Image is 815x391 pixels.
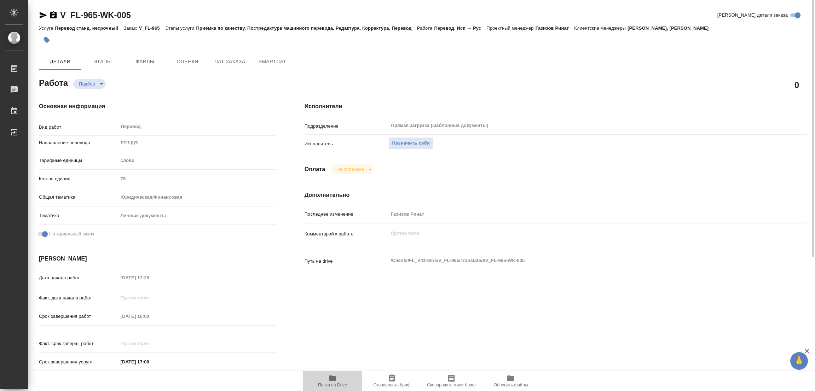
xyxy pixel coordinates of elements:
button: Скопировать ссылку для ЯМессенджера [39,11,47,19]
p: Последнее изменение [305,211,388,218]
span: Скопировать мини-бриф [427,383,475,387]
span: Этапы [86,57,120,66]
p: Кол-во единиц [39,175,118,182]
button: Скопировать бриф [362,371,422,391]
textarea: /Clients/FL_V/Orders/V_FL-965/Translated/V_FL-965-WK-005 [388,255,765,267]
span: Скопировать бриф [373,383,410,387]
p: [PERSON_NAME], [PERSON_NAME] [628,25,714,31]
p: Перевод станд. несрочный [55,25,123,31]
a: V_FL-965-WK-005 [60,10,131,20]
div: Личные документы [118,210,276,222]
p: Тематика [39,212,118,219]
p: Направление перевода [39,139,118,146]
button: Скопировать ссылку [49,11,58,19]
p: Срок завершения услуги [39,358,118,366]
input: Пустое поле [118,311,180,321]
h4: [PERSON_NAME] [39,255,276,263]
input: Пустое поле [118,174,276,184]
span: Оценки [170,57,204,66]
h4: Дополнительно [305,191,807,199]
div: слово [118,154,276,167]
button: Подбор [77,81,97,87]
span: Файлы [128,57,162,66]
button: Добавить тэг [39,32,54,48]
h2: Работа [39,76,68,89]
p: Тарифные единицы [39,157,118,164]
p: Дата начала работ [39,274,118,281]
p: V_FL-965 [139,25,165,31]
span: Обновить файлы [494,383,528,387]
p: Клиентские менеджеры [574,25,628,31]
span: [PERSON_NAME] детали заказа [717,12,788,19]
span: Чат заказа [213,57,247,66]
p: Вид работ [39,124,118,131]
button: Обновить файлы [481,371,541,391]
p: Срок завершения работ [39,313,118,320]
input: ✎ Введи что-нибудь [118,357,180,367]
div: Подбор [73,79,106,89]
p: Услуга [39,25,55,31]
p: Приёмка по качеству, Постредактура машинного перевода, Редактура, Корректура, Перевод [196,25,417,31]
div: Подбор [331,164,374,174]
h4: Исполнители [305,102,807,111]
p: Комментарий к работе [305,230,388,238]
button: Назначить себя [388,137,434,150]
p: Общая тематика [39,194,118,201]
p: Факт. дата начала работ [39,294,118,302]
span: Папка на Drive [318,383,347,387]
button: Папка на Drive [303,371,362,391]
span: 🙏 [793,354,805,368]
span: SmartCat [255,57,289,66]
input: Пустое поле [118,273,180,283]
p: Перевод, Исп → Рус [434,25,486,31]
button: Не оплачена [334,166,366,172]
p: Проектный менеджер [486,25,535,31]
p: Подразделение [305,123,388,130]
button: 🙏 [790,352,808,370]
input: Пустое поле [118,293,180,303]
input: Пустое поле [388,209,765,219]
p: Заказ: [123,25,139,31]
h4: Основная информация [39,102,276,111]
p: Факт. срок заверш. работ [39,340,118,347]
h4: Оплата [305,165,325,174]
h2: 0 [794,79,799,91]
p: Газизов Ринат [536,25,574,31]
button: Скопировать мини-бриф [422,371,481,391]
span: Назначить себя [392,139,430,147]
div: Юридическая/Финансовая [118,191,276,203]
p: Этапы услуги [165,25,196,31]
p: Исполнитель [305,140,388,147]
p: Путь на drive [305,258,388,265]
p: Работа [417,25,434,31]
span: Нотариальный заказ [49,230,94,238]
input: Пустое поле [118,338,180,349]
span: Детали [43,57,77,66]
